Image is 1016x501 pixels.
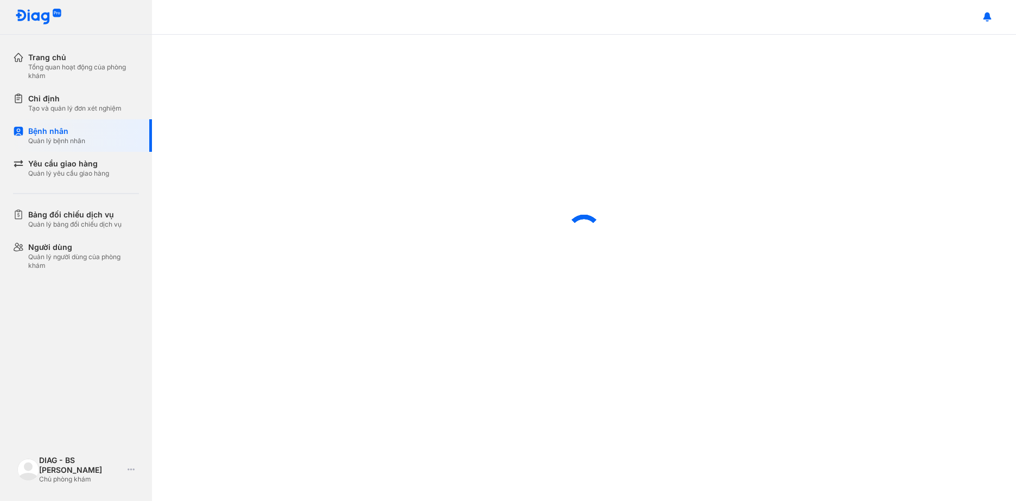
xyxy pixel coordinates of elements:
[28,104,122,113] div: Tạo và quản lý đơn xét nghiệm
[28,242,139,253] div: Người dùng
[28,169,109,178] div: Quản lý yêu cầu giao hàng
[28,126,85,137] div: Bệnh nhân
[28,220,122,229] div: Quản lý bảng đối chiếu dịch vụ
[28,209,122,220] div: Bảng đối chiếu dịch vụ
[28,253,139,270] div: Quản lý người dùng của phòng khám
[39,475,123,484] div: Chủ phòng khám
[28,93,122,104] div: Chỉ định
[28,63,139,80] div: Tổng quan hoạt động của phòng khám
[17,459,39,480] img: logo
[28,52,139,63] div: Trang chủ
[28,137,85,145] div: Quản lý bệnh nhân
[39,455,123,475] div: DIAG - BS [PERSON_NAME]
[15,9,62,25] img: logo
[28,158,109,169] div: Yêu cầu giao hàng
